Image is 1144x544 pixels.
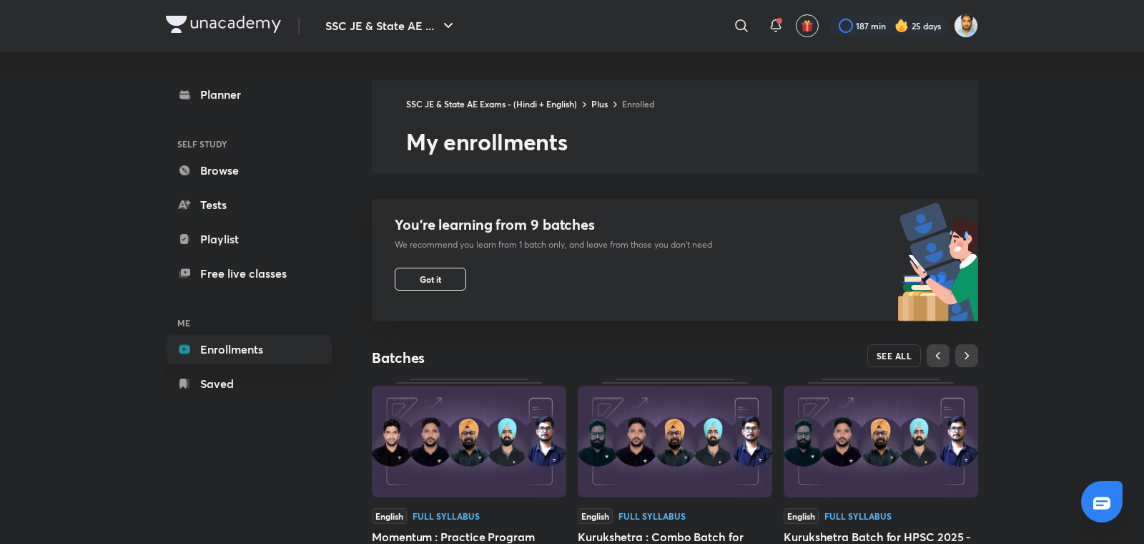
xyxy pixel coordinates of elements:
[413,512,480,520] div: Full Syllabus
[166,16,281,37] a: Company Logo
[578,386,772,497] img: Thumbnail
[395,239,712,251] p: We recommend you learn from 1 batch only, and leave from those you don’t need
[406,98,577,110] a: SSC JE & State AE Exams - (Hindi + English)
[317,11,465,40] button: SSC JE & State AE ...
[578,508,613,524] span: English
[166,311,332,335] h6: ME
[166,335,332,364] a: Enrollments
[372,386,566,497] img: Thumbnail
[591,98,608,110] a: Plus
[954,14,978,38] img: Kunal Pradeep
[372,349,675,367] h4: Batches
[166,16,281,33] img: Company Logo
[824,512,892,520] div: Full Syllabus
[867,344,922,367] button: SEE ALL
[166,132,332,156] h6: SELF STUDY
[784,386,978,497] img: Thumbnail
[801,19,814,32] img: avatar
[166,225,332,253] a: Playlist
[622,98,654,110] a: Enrolled
[897,199,978,321] img: batch
[395,268,466,291] button: Got it
[395,216,712,233] h4: You’re learning from 9 batches
[877,351,912,361] span: SEE ALL
[618,512,686,520] div: Full Syllabus
[784,508,819,524] span: English
[166,190,332,219] a: Tests
[372,508,407,524] span: English
[406,127,978,156] h2: My enrollments
[166,80,332,109] a: Planner
[894,19,909,33] img: streak
[166,156,332,185] a: Browse
[796,14,819,37] button: avatar
[166,259,332,288] a: Free live classes
[420,273,441,285] span: Got it
[166,369,332,398] a: Saved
